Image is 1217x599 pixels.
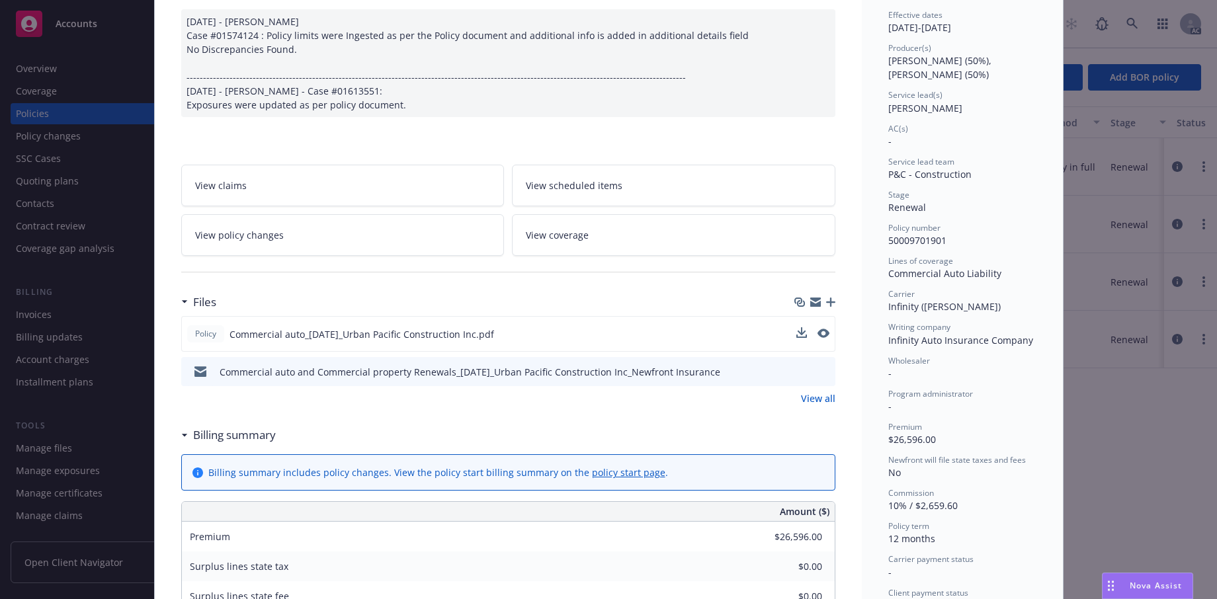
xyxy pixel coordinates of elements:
[888,355,930,366] span: Wholesaler
[220,365,720,379] div: Commercial auto and Commercial property Renewals_[DATE]_Urban Pacific Construction Inc_Newfront I...
[181,214,505,256] a: View policy changes
[208,465,668,479] div: Billing summary includes policy changes. View the policy start billing summary on the .
[190,530,230,543] span: Premium
[888,9,1036,34] div: [DATE] - [DATE]
[888,520,929,532] span: Policy term
[888,553,974,565] span: Carrier payment status
[780,504,829,518] span: Amount ($)
[888,388,973,399] span: Program administrator
[888,433,936,446] span: $26,596.00
[888,466,901,479] span: No
[796,327,807,338] button: download file
[818,329,829,338] button: preview file
[192,328,219,340] span: Policy
[888,9,943,20] span: Effective dates
[181,294,216,311] div: Files
[888,89,943,100] span: Service lead(s)
[888,156,954,167] span: Service lead team
[181,165,505,206] a: View claims
[888,189,909,200] span: Stage
[1130,580,1182,591] span: Nova Assist
[888,367,892,379] span: -
[190,560,288,573] span: Surplus lines state tax
[195,228,284,242] span: View policy changes
[181,426,276,444] div: Billing summary
[888,499,958,512] span: 10% / $2,659.60
[888,421,922,432] span: Premium
[744,557,830,577] input: 0.00
[888,487,934,499] span: Commission
[888,300,1001,313] span: Infinity ([PERSON_NAME])
[818,327,829,341] button: preview file
[888,334,1033,346] span: Infinity Auto Insurance Company
[888,42,931,54] span: Producer(s)
[888,532,935,545] span: 12 months
[888,454,1026,465] span: Newfront will file state taxes and fees
[526,228,589,242] span: View coverage
[888,135,892,147] span: -
[888,54,994,81] span: [PERSON_NAME] (50%), [PERSON_NAME] (50%)
[797,365,808,379] button: download file
[1102,573,1193,599] button: Nova Assist
[796,327,807,341] button: download file
[888,222,941,233] span: Policy number
[512,165,835,206] a: View scheduled items
[181,9,835,117] div: [DATE] - [PERSON_NAME] Case #01574124 : Policy limits were Ingested as per the Policy document an...
[888,587,968,598] span: Client payment status
[888,400,892,413] span: -
[230,327,494,341] span: Commercial auto_[DATE]_Urban Pacific Construction Inc.pdf
[193,426,276,444] h3: Billing summary
[888,321,950,333] span: Writing company
[526,179,622,192] span: View scheduled items
[888,255,953,266] span: Lines of coverage
[195,179,247,192] span: View claims
[888,201,926,214] span: Renewal
[888,234,946,247] span: 50009701901
[801,391,835,405] a: View all
[888,566,892,579] span: -
[888,168,972,180] span: P&C - Construction
[744,527,830,547] input: 0.00
[888,102,962,114] span: [PERSON_NAME]
[512,214,835,256] a: View coverage
[1103,573,1119,598] div: Drag to move
[592,466,665,479] a: policy start page
[888,288,915,299] span: Carrier
[818,365,830,379] button: preview file
[888,267,1001,280] span: Commercial Auto Liability
[193,294,216,311] h3: Files
[888,123,908,134] span: AC(s)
